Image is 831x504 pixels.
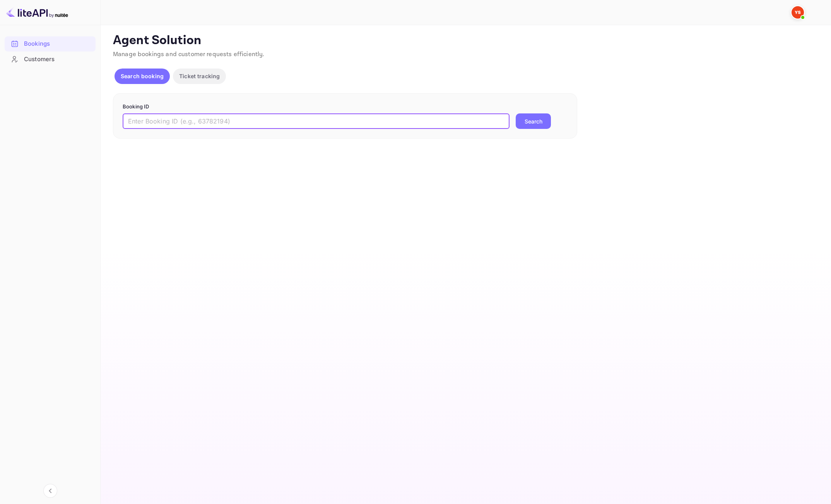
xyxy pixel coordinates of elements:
p: Booking ID [123,103,568,111]
a: Customers [5,52,96,66]
a: Bookings [5,36,96,51]
input: Enter Booking ID (e.g., 63782194) [123,113,510,129]
div: Customers [5,52,96,67]
p: Ticket tracking [179,72,220,80]
img: Yandex Support [792,6,804,19]
button: Search [516,113,551,129]
p: Agent Solution [113,33,817,48]
div: Customers [24,55,92,64]
span: Manage bookings and customer requests efficiently. [113,50,265,58]
button: Collapse navigation [43,484,57,498]
div: Bookings [24,39,92,48]
p: Search booking [121,72,164,80]
img: LiteAPI logo [6,6,68,19]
